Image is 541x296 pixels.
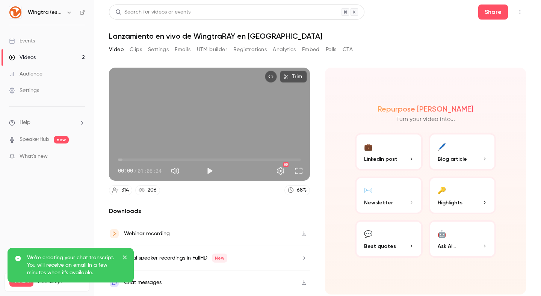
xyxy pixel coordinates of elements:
[478,5,508,20] button: Share
[265,71,277,83] button: Embed video
[9,54,36,61] div: Videos
[378,104,473,113] h2: Repurpose [PERSON_NAME]
[27,254,117,276] p: We're creating your chat transcript. You will receive an email in a few minutes when it's available.
[202,163,217,178] button: Play
[297,186,307,194] div: 68 %
[364,155,397,163] span: LinkedIn post
[20,119,30,127] span: Help
[429,177,496,214] button: 🔑Highlights
[273,44,296,56] button: Analytics
[283,162,289,167] div: HD
[9,6,21,18] img: Wingtra (español)
[212,254,227,263] span: New
[54,136,69,143] span: new
[175,44,190,56] button: Emails
[291,163,306,178] button: Full screen
[124,229,170,238] div: Webinar recording
[438,184,446,196] div: 🔑
[438,228,446,239] div: 🤖
[138,167,162,175] span: 01:06:24
[9,119,85,127] li: help-dropdown-opener
[364,199,393,207] span: Newsletter
[364,242,396,250] span: Best quotes
[124,278,162,287] div: Chat messages
[364,228,372,239] div: 💬
[118,167,133,175] span: 00:00
[109,185,132,195] a: 314
[20,136,49,143] a: SpeakerHub
[148,186,157,194] div: 206
[396,115,455,124] p: Turn your video into...
[355,177,423,214] button: ✉️Newsletter
[121,186,129,194] div: 314
[284,185,310,195] a: 68%
[355,133,423,171] button: 💼LinkedIn post
[20,153,48,160] span: What's new
[118,167,162,175] div: 00:00
[124,254,227,263] div: Local speaker recordings in FullHD
[9,70,42,78] div: Audience
[28,9,63,16] h6: Wingtra (español)
[197,44,227,56] button: UTM builder
[429,220,496,258] button: 🤖Ask Ai...
[438,155,467,163] span: Blog article
[130,44,142,56] button: Clips
[429,133,496,171] button: 🖊️Blog article
[438,199,462,207] span: Highlights
[115,8,190,16] div: Search for videos or events
[343,44,353,56] button: CTA
[9,87,39,94] div: Settings
[109,32,526,41] h1: Lanzamiento en vivo de WingtraRAY en [GEOGRAPHIC_DATA]
[273,163,288,178] button: Settings
[9,37,35,45] div: Events
[302,44,320,56] button: Embed
[364,140,372,152] div: 💼
[355,220,423,258] button: 💬Best quotes
[280,71,307,83] button: Trim
[135,185,160,195] a: 206
[326,44,337,56] button: Polls
[233,44,267,56] button: Registrations
[438,242,456,250] span: Ask Ai...
[109,207,310,216] h2: Downloads
[148,44,169,56] button: Settings
[168,163,183,178] button: Mute
[134,167,137,175] span: /
[122,254,128,263] button: close
[364,184,372,196] div: ✉️
[109,44,124,56] button: Video
[438,140,446,152] div: 🖊️
[514,6,526,18] button: Top Bar Actions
